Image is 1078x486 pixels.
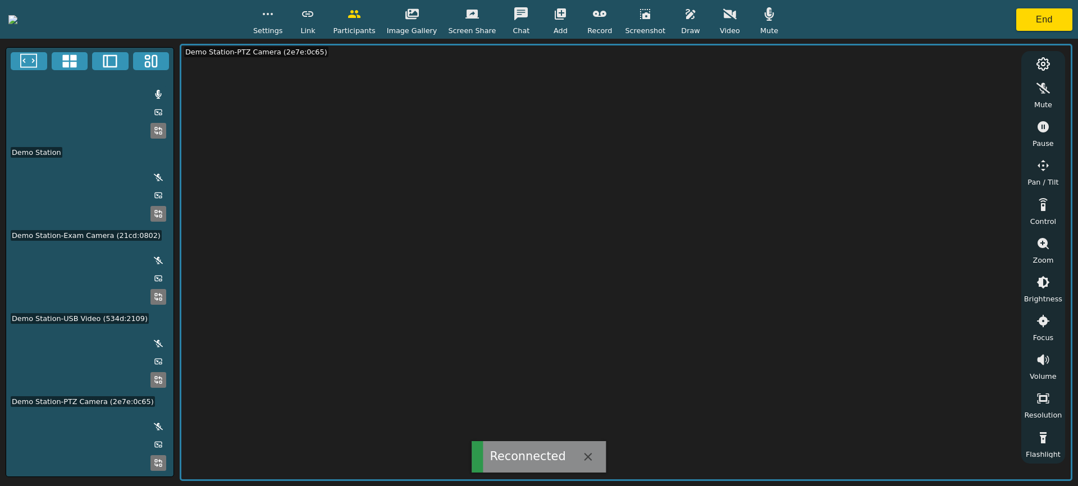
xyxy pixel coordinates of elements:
span: Settings [253,25,283,36]
span: Add [554,25,568,36]
button: Picture in Picture [150,187,166,203]
span: Chat [513,25,529,36]
button: Fullscreen [11,52,47,70]
button: Picture in Picture [150,437,166,452]
div: Demo Station-USB Video (534d:2109) [11,313,149,324]
span: Image Gallery [387,25,437,36]
span: Mute [760,25,778,36]
button: Three Window Medium [133,52,170,70]
span: Link [300,25,315,36]
button: Replace Feed [150,123,166,139]
span: Record [587,25,612,36]
button: Mute [150,419,166,434]
button: Mute [150,86,166,102]
span: Brightness [1024,294,1062,304]
div: Demo Station [11,147,62,158]
div: Demo Station-Exam Camera (21cd:0802) [11,230,162,241]
button: Two Window Medium [92,52,129,70]
span: Flashlight [1026,449,1061,460]
button: Replace Feed [150,455,166,471]
span: Control [1030,216,1056,227]
button: Replace Feed [150,206,166,222]
span: Video [720,25,740,36]
span: Focus [1033,332,1054,343]
button: Mute [150,336,166,351]
button: Picture in Picture [150,104,166,120]
span: Mute [1034,99,1052,110]
button: Replace Feed [150,372,166,388]
span: Draw [681,25,700,36]
button: Mute [150,253,166,268]
button: Picture in Picture [150,270,166,286]
span: Zoom [1033,255,1053,265]
span: Pan / Tilt [1027,177,1058,187]
img: logoWhite.png [6,12,20,27]
button: 4x4 [52,52,88,70]
button: Mute [150,169,166,185]
div: Demo Station-PTZ Camera (2e7e:0c65) [184,47,328,57]
span: Volume [1030,371,1057,382]
span: Pause [1033,138,1054,149]
div: Demo Station-PTZ Camera (2e7e:0c65) [11,396,155,407]
button: End [1016,8,1072,31]
span: Resolution [1024,410,1062,420]
span: Screen Share [448,25,496,36]
button: Replace Feed [150,289,166,305]
div: Reconnected [490,448,565,465]
span: Screenshot [625,25,665,36]
button: Picture in Picture [150,354,166,369]
span: Participants [333,25,375,36]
